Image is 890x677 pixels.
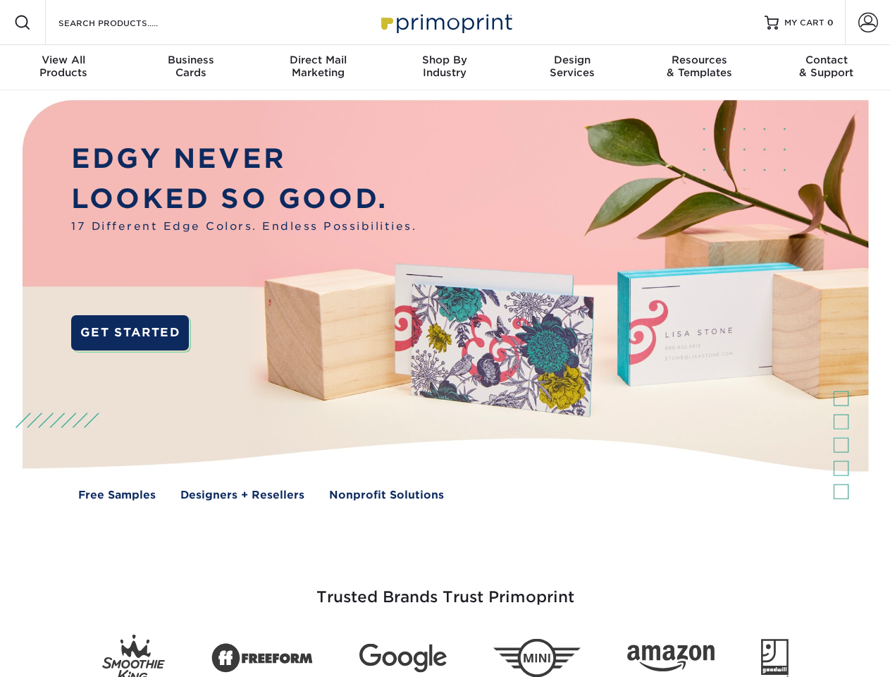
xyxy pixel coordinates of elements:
span: 0 [827,18,834,28]
span: Contact [763,54,890,66]
a: Free Samples [78,487,156,504]
a: Direct MailMarketing [254,45,381,90]
img: Goodwill [761,639,789,677]
img: Primoprint [375,7,516,37]
p: EDGY NEVER [71,139,416,179]
span: Direct Mail [254,54,381,66]
h3: Trusted Brands Trust Primoprint [33,554,858,623]
div: & Templates [636,54,762,79]
a: BusinessCards [127,45,254,90]
span: Shop By [381,54,508,66]
p: LOOKED SO GOOD. [71,179,416,219]
a: DesignServices [509,45,636,90]
div: & Support [763,54,890,79]
span: Business [127,54,254,66]
span: Design [509,54,636,66]
a: Resources& Templates [636,45,762,90]
a: Shop ByIndustry [381,45,508,90]
a: Nonprofit Solutions [329,487,444,504]
a: Contact& Support [763,45,890,90]
img: Amazon [627,645,715,672]
img: Google [359,644,447,673]
input: SEARCH PRODUCTS..... [57,14,194,31]
span: MY CART [784,17,824,29]
div: Industry [381,54,508,79]
div: Cards [127,54,254,79]
div: Services [509,54,636,79]
span: 17 Different Edge Colors. Endless Possibilities. [71,219,416,235]
div: Marketing [254,54,381,79]
a: GET STARTED [71,315,189,350]
a: Designers + Resellers [180,487,304,504]
span: Resources [636,54,762,66]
